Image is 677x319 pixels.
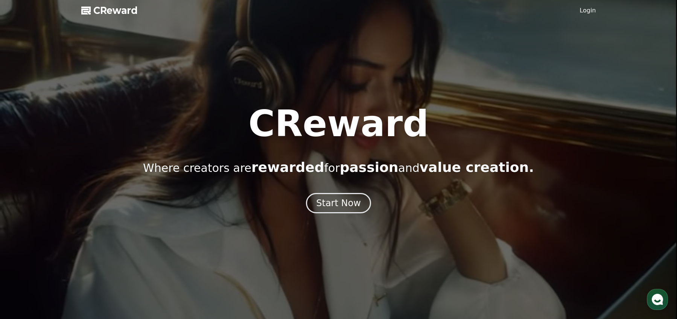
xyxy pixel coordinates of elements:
span: rewarded [251,159,324,175]
button: Start Now [306,193,371,213]
a: Messages [50,238,97,257]
a: CReward [81,5,138,17]
a: Settings [97,238,145,257]
a: Home [2,238,50,257]
a: Start Now [306,201,371,208]
span: value creation. [420,159,534,175]
h1: CReward [248,106,429,142]
p: Where creators are for and [143,160,534,175]
span: Settings [111,250,130,256]
span: Home [19,250,32,256]
div: Start Now [316,197,361,209]
span: passion [340,159,399,175]
a: Login [580,6,596,15]
span: CReward [93,5,138,17]
span: Messages [62,250,85,256]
